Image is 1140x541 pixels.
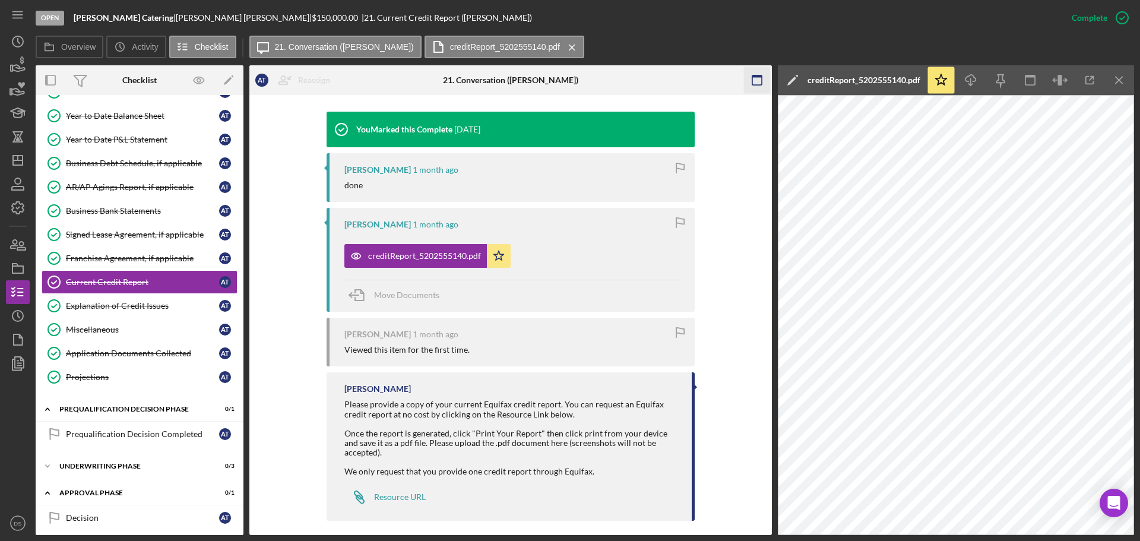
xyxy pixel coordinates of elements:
time: 2025-07-21 17:07 [413,330,458,339]
label: Activity [132,42,158,52]
div: A T [219,512,231,524]
div: creditReport_5202555140.pdf [807,75,920,85]
time: 2025-07-28 16:13 [454,125,480,134]
a: Explanation of Credit IssuesAT [42,294,237,318]
button: creditReport_5202555140.pdf [344,244,511,268]
div: A T [219,324,231,336]
a: Application Documents CollectedAT [42,341,237,365]
div: Application Documents Collected [66,349,219,358]
button: Activity [106,36,166,58]
div: Open Intercom Messenger [1100,489,1128,517]
button: DS [6,511,30,535]
a: MiscellaneousAT [42,318,237,341]
div: A T [219,371,231,383]
div: Projections [66,372,219,382]
div: Resource URL [374,492,426,502]
div: Decision [66,513,219,523]
div: You Marked this Complete [356,125,452,134]
time: 2025-07-21 17:13 [413,220,458,229]
button: Checklist [169,36,236,58]
div: Year to Date P&L Statement [66,135,219,144]
div: Year to Date Balance Sheet [66,111,219,121]
div: 0 / 1 [213,489,235,496]
div: 0 / 1 [213,406,235,413]
div: A T [219,157,231,169]
div: | 21. Current Credit Report ([PERSON_NAME]) [362,13,532,23]
div: A T [219,229,231,241]
div: A T [219,300,231,312]
div: Viewed this item for the first time. [344,345,470,355]
div: A T [219,205,231,217]
div: Business Bank Statements [66,206,219,216]
div: Please provide a copy of your current Equifax credit report. You can request an Equifax credit re... [344,400,680,476]
button: 21. Conversation ([PERSON_NAME]) [249,36,422,58]
div: Prequalification Decision Completed [66,429,219,439]
div: [PERSON_NAME] [344,165,411,175]
label: creditReport_5202555140.pdf [450,42,560,52]
div: Current Credit Report [66,277,219,287]
a: Current Credit ReportAT [42,270,237,294]
a: Franchise Agreement, if applicableAT [42,246,237,270]
button: Move Documents [344,280,451,310]
div: 0 / 3 [213,463,235,470]
label: 21. Conversation ([PERSON_NAME]) [275,42,414,52]
a: Year to Date Balance SheetAT [42,104,237,128]
div: $150,000.00 [312,13,362,23]
div: Underwriting Phase [59,463,205,470]
div: Complete [1072,6,1107,30]
div: AR/AP Agings Report, if applicable [66,182,219,192]
div: Checklist [122,75,157,85]
div: A T [255,74,268,87]
div: A T [219,181,231,193]
div: A T [219,134,231,145]
div: Explanation of Credit Issues [66,301,219,311]
div: [PERSON_NAME] [344,384,411,394]
button: Complete [1060,6,1134,30]
div: creditReport_5202555140.pdf [368,251,481,261]
span: Move Documents [374,290,439,300]
div: Business Debt Schedule, if applicable [66,159,219,168]
a: DecisionAT [42,506,237,530]
div: [PERSON_NAME] [344,330,411,339]
label: Checklist [195,42,229,52]
button: Overview [36,36,103,58]
a: Prequalification Decision CompletedAT [42,422,237,446]
div: | [74,13,176,23]
div: A T [219,276,231,288]
a: AR/AP Agings Report, if applicableAT [42,175,237,199]
label: Overview [61,42,96,52]
a: ProjectionsAT [42,365,237,389]
a: Business Bank StatementsAT [42,199,237,223]
div: Reassign [298,68,330,92]
div: done [344,181,363,190]
div: Franchise Agreement, if applicable [66,254,219,263]
div: Miscellaneous [66,325,219,334]
div: A T [219,252,231,264]
div: [PERSON_NAME] [344,220,411,229]
a: Business Debt Schedule, if applicableAT [42,151,237,175]
a: Signed Lease Agreement, if applicableAT [42,223,237,246]
b: [PERSON_NAME] Catering [74,12,173,23]
div: Approval Phase [59,489,205,496]
div: A T [219,347,231,359]
time: 2025-07-21 17:19 [413,165,458,175]
text: DS [14,520,21,527]
div: Signed Lease Agreement, if applicable [66,230,219,239]
div: Prequalification Decision Phase [59,406,205,413]
button: creditReport_5202555140.pdf [425,36,584,58]
div: 21. Conversation ([PERSON_NAME]) [443,75,578,85]
div: A T [219,110,231,122]
a: Year to Date P&L StatementAT [42,128,237,151]
button: ATReassign [249,68,342,92]
div: [PERSON_NAME] [PERSON_NAME] | [176,13,312,23]
div: Open [36,11,64,26]
div: A T [219,428,231,440]
a: Resource URL [344,485,426,509]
